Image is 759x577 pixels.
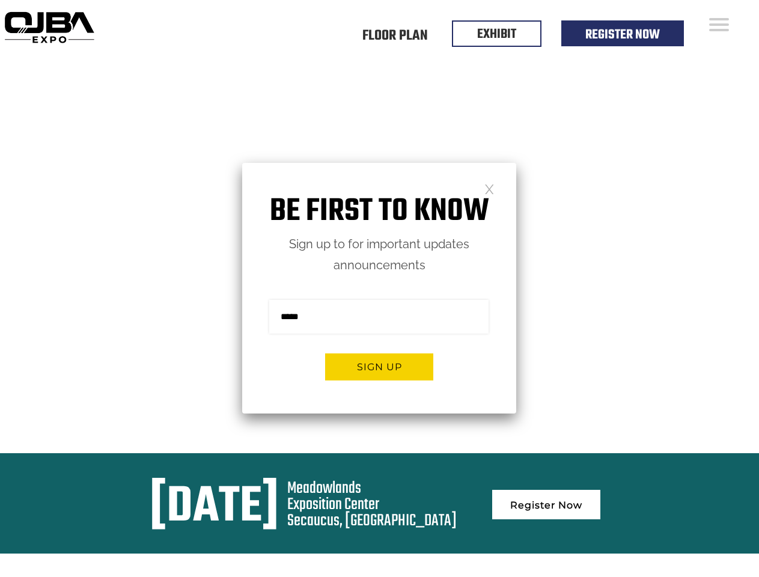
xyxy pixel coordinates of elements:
[150,480,279,536] div: [DATE]
[484,183,495,194] a: Close
[242,193,516,231] h1: Be first to know
[477,24,516,44] a: EXHIBIT
[585,25,660,45] a: Register Now
[242,234,516,276] p: Sign up to for important updates announcements
[325,353,433,380] button: Sign up
[287,480,457,529] div: Meadowlands Exposition Center Secaucus, [GEOGRAPHIC_DATA]
[492,490,600,519] a: Register Now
